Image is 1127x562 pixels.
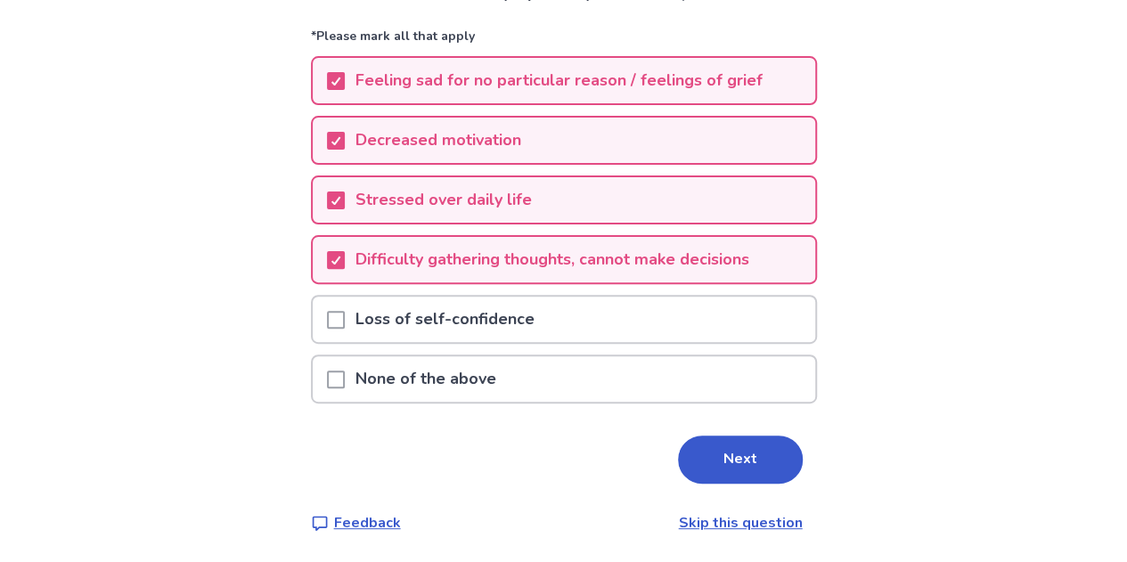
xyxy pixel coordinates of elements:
[345,118,532,163] p: Decreased motivation
[345,297,545,342] p: Loss of self-confidence
[345,58,773,103] p: Feeling sad for no particular reason / feelings of grief
[679,513,803,533] a: Skip this question
[345,356,507,402] p: None of the above
[311,512,401,533] a: Feedback
[345,237,760,282] p: Difficulty gathering thoughts, cannot make decisions
[678,436,803,484] button: Next
[345,177,543,223] p: Stressed over daily life
[334,512,401,533] p: Feedback
[311,27,817,56] p: *Please mark all that apply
